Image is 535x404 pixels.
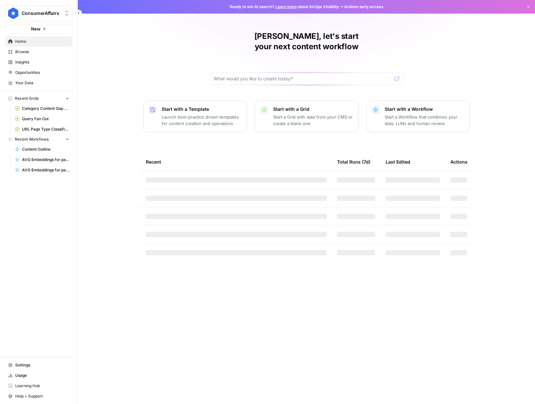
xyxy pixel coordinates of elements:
[5,391,72,401] button: Help + Support
[209,31,404,52] h1: [PERSON_NAME], let's start your next content workflow
[31,26,41,32] span: New
[162,106,241,112] p: Start with a Template
[22,157,69,163] span: AVG Embeddings for page and Target Keyword
[12,103,72,114] a: Category Content Gap Analysis
[273,106,353,112] p: Start with a Grid
[15,393,69,399] span: Help + Support
[344,4,383,10] span: Actions early access
[15,362,69,368] span: Settings
[12,114,72,124] a: Query Fan Out
[275,4,297,9] a: Learn more
[15,80,69,86] span: Your Data
[214,75,392,82] input: What would you like to create today?
[5,24,72,34] button: New
[5,47,72,57] a: Browse
[143,100,247,132] button: Start with a TemplateLaunch best-practice driven templates for content creation and operations
[22,167,69,173] span: AVG Embeddings for page and Target Keyword - Using Pasted page content
[5,57,72,67] a: Insights
[15,383,69,389] span: Learning Hub
[5,67,72,78] a: Opportunities
[273,114,353,127] p: Start a Grid with data from your CMS or create a blank one
[15,96,39,101] span: Recent Grids
[22,106,69,111] span: Category Content Gap Analysis
[255,100,358,132] button: Start with a GridStart a Grid with data from your CMS or create a blank one
[5,94,72,103] button: Recent Grids
[12,155,72,165] a: AVG Embeddings for page and Target Keyword
[366,100,470,132] button: Start with a WorkflowStart a Workflow that combines your data, LLMs and human review
[15,59,69,65] span: Insights
[5,134,72,144] button: Recent Workflows
[15,49,69,55] span: Browse
[5,381,72,391] a: Learning Hub
[22,10,61,17] span: ConsumerAffairs
[385,106,464,112] p: Start with a Workflow
[162,114,241,127] p: Launch best-practice driven templates for content creation and operations
[15,70,69,75] span: Opportunities
[5,5,72,21] button: Workspace: ConsumerAffairs
[7,7,19,19] img: ConsumerAffairs Logo
[5,36,72,47] a: Home
[5,78,72,88] a: Your Data
[12,165,72,175] a: AVG Embeddings for page and Target Keyword - Using Pasted page content
[386,153,410,171] div: Last Edited
[12,144,72,155] a: Content Outline
[385,114,464,127] p: Start a Workflow that combines your data, LLMs and human review
[5,360,72,370] a: Settings
[337,153,370,171] div: Total Runs (7d)
[5,370,72,381] a: Usage
[12,124,72,134] a: URL Page Type Classification
[450,153,468,171] div: Actions
[22,126,69,132] span: URL Page Type Classification
[15,39,69,44] span: Home
[15,373,69,378] span: Usage
[22,146,69,152] span: Content Outline
[146,153,327,171] div: Recent
[22,116,69,122] span: Query Fan Out
[15,136,49,142] span: Recent Workflows
[230,4,339,10] span: Ready to win AI search? about AirOps Visibility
